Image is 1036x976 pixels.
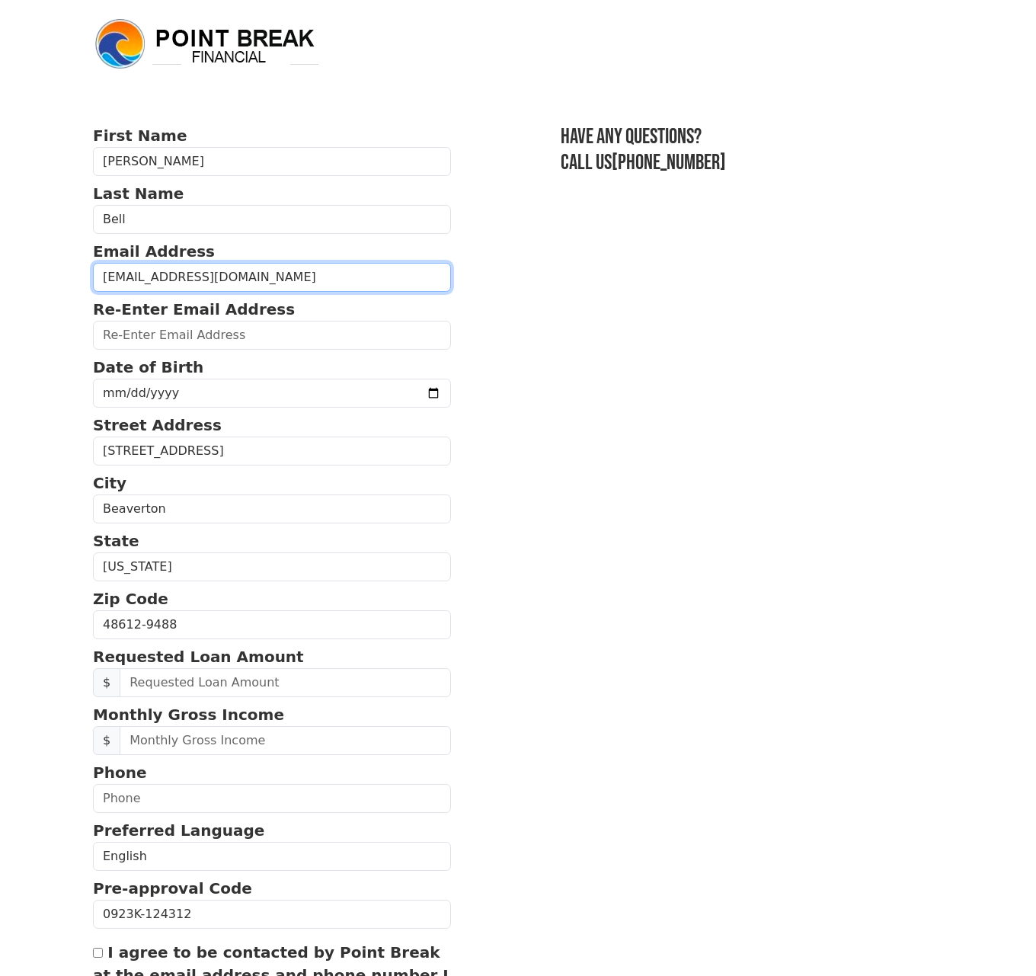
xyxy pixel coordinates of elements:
input: Phone [93,784,451,813]
strong: City [93,474,126,492]
strong: Last Name [93,184,184,203]
input: Requested Loan Amount [120,668,451,697]
strong: Requested Loan Amount [93,648,304,666]
input: First Name [93,147,451,176]
img: logo.png [93,17,321,72]
span: $ [93,668,120,697]
h3: Call us [561,150,943,176]
input: Email Address [93,263,451,292]
input: Monthly Gross Income [120,726,451,755]
strong: Phone [93,763,146,782]
strong: Pre-approval Code [93,879,252,898]
input: Re-Enter Email Address [93,321,451,350]
strong: Zip Code [93,590,168,608]
strong: Date of Birth [93,358,203,376]
input: Pre-approval Code [93,900,451,929]
input: City [93,494,451,523]
p: Monthly Gross Income [93,703,451,726]
strong: First Name [93,126,187,145]
strong: Re-Enter Email Address [93,300,295,318]
a: [PHONE_NUMBER] [612,150,726,175]
strong: State [93,532,139,550]
input: Street Address [93,437,451,466]
span: $ [93,726,120,755]
input: Last Name [93,205,451,234]
strong: Email Address [93,242,215,261]
strong: Preferred Language [93,821,264,840]
strong: Street Address [93,416,222,434]
input: Zip Code [93,610,451,639]
h3: Have any questions? [561,124,943,150]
